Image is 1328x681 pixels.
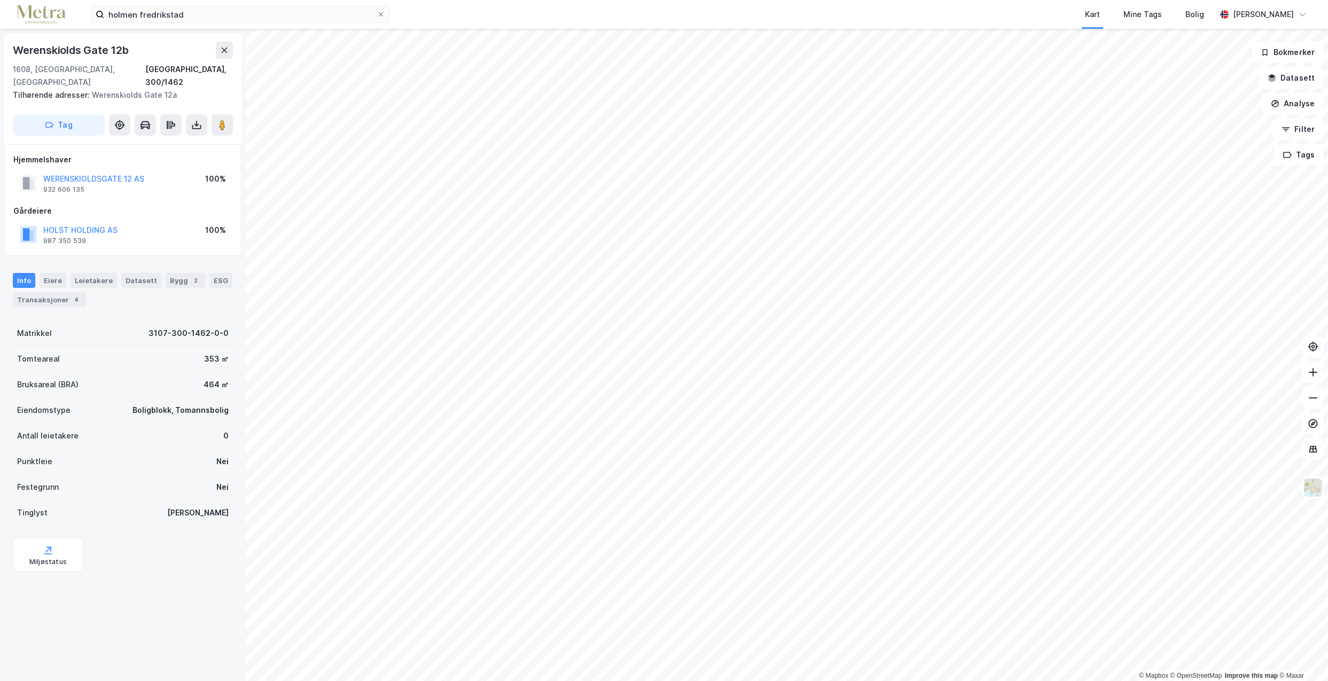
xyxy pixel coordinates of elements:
div: 100% [205,173,226,185]
button: Filter [1272,119,1324,140]
div: Kart [1085,8,1100,21]
button: Datasett [1259,67,1324,89]
div: Mine Tags [1123,8,1162,21]
a: Improve this map [1225,672,1278,679]
div: [GEOGRAPHIC_DATA], 300/1462 [145,63,233,89]
div: Transaksjoner [13,292,86,307]
div: Tinglyst [17,506,48,519]
div: Hjemmelshaver [13,153,232,166]
div: 100% [205,224,226,237]
div: Festegrunn [17,481,59,494]
div: Datasett [121,273,161,288]
input: Søk på adresse, matrikkel, gårdeiere, leietakere eller personer [104,6,377,22]
div: 932 606 135 [43,185,84,194]
div: 1608, [GEOGRAPHIC_DATA], [GEOGRAPHIC_DATA] [13,63,145,89]
div: 987 350 539 [43,237,86,245]
div: Kontrollprogram for chat [1275,630,1328,681]
img: metra-logo.256734c3b2bbffee19d4.png [17,5,65,24]
div: Nei [216,455,229,468]
div: Eiendomstype [17,404,71,417]
div: Eiere [40,273,66,288]
button: Analyse [1262,93,1324,114]
a: Mapbox [1139,672,1168,679]
div: Bolig [1185,8,1204,21]
div: Gårdeiere [13,205,232,217]
div: 2 [190,275,201,286]
div: Bruksareal (BRA) [17,378,79,391]
button: Tag [13,114,105,136]
div: Info [13,273,35,288]
div: Matrikkel [17,327,52,340]
span: Tilhørende adresser: [13,90,92,99]
div: 464 ㎡ [204,378,229,391]
button: Tags [1274,144,1324,166]
div: Boligblokk, Tomannsbolig [132,404,229,417]
div: Miljøstatus [29,558,67,566]
iframe: Chat Widget [1275,630,1328,681]
div: 4 [71,294,82,305]
div: Antall leietakere [17,429,79,442]
div: Bygg [166,273,205,288]
div: 353 ㎡ [204,353,229,365]
a: OpenStreetMap [1170,672,1222,679]
button: Bokmerker [1252,42,1324,63]
div: Leietakere [71,273,117,288]
div: [PERSON_NAME] [1233,8,1294,21]
div: [PERSON_NAME] [167,506,229,519]
div: 3107-300-1462-0-0 [149,327,229,340]
div: ESG [209,273,232,288]
div: Werenskiolds Gate 12b [13,42,131,59]
div: Nei [216,481,229,494]
div: 0 [223,429,229,442]
div: Tomteareal [17,353,60,365]
img: Z [1303,478,1323,498]
div: Werenskiolds Gate 12a [13,89,224,101]
div: Punktleie [17,455,52,468]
